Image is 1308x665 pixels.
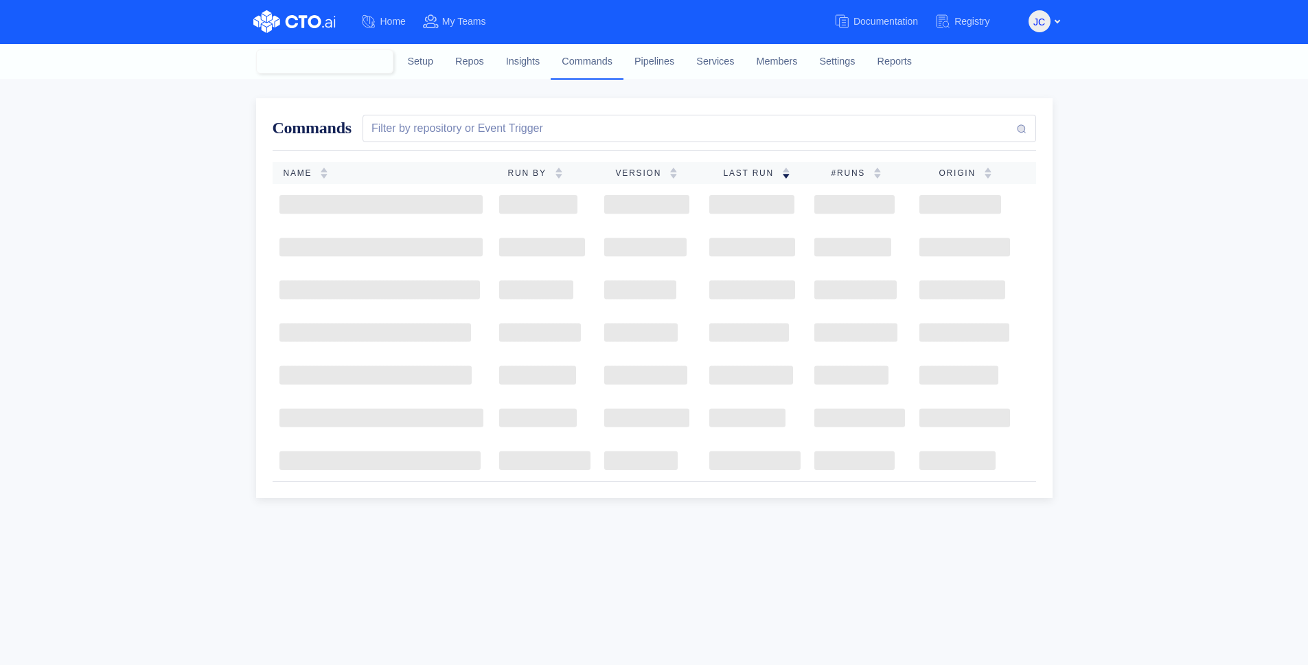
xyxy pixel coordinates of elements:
[808,43,866,80] a: Settings
[1033,11,1045,33] span: JC
[495,43,551,80] a: Insights
[555,168,563,179] img: sorting-empty.svg
[685,43,745,80] a: Services
[866,43,922,80] a: Reports
[284,168,321,178] span: Name
[831,168,874,178] span: #RUNS
[397,43,445,80] a: Setup
[954,16,989,27] span: Registry
[834,9,934,34] a: Documentation
[782,168,790,179] img: sorting-down.svg
[508,168,555,178] span: Run By
[939,168,983,178] span: Origin
[623,43,685,80] a: Pipelines
[253,10,336,33] img: CTO.ai Logo
[320,168,328,179] img: sorting-empty.svg
[442,16,486,27] span: My Teams
[724,168,783,178] span: Last Run
[746,43,809,80] a: Members
[934,9,1006,34] a: Registry
[380,16,406,27] span: Home
[366,120,543,137] div: Filter by repository or Event Trigger
[422,9,503,34] a: My Teams
[551,43,623,79] a: Commands
[273,119,352,137] span: Commands
[444,43,495,80] a: Repos
[360,9,422,34] a: Home
[616,168,670,178] span: Version
[853,16,918,27] span: Documentation
[1029,10,1051,32] button: JC
[873,168,882,179] img: sorting-empty.svg
[984,168,992,179] img: sorting-empty.svg
[669,168,678,179] img: sorting-empty.svg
